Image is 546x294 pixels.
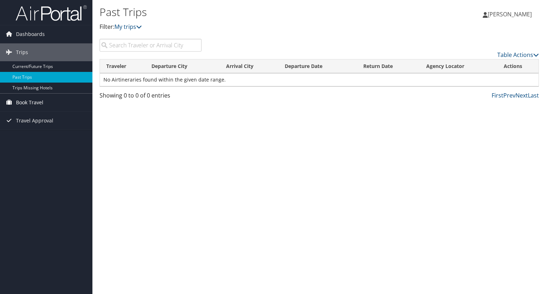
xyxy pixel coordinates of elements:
th: Agency Locator: activate to sort column ascending [420,59,497,73]
span: Dashboards [16,25,45,43]
p: Filter: [100,22,392,32]
img: airportal-logo.png [16,5,87,21]
a: Prev [503,91,515,99]
th: Traveler: activate to sort column ascending [100,59,145,73]
a: [PERSON_NAME] [483,4,539,25]
span: [PERSON_NAME] [488,10,532,18]
td: No Airtineraries found within the given date range. [100,73,539,86]
th: Return Date: activate to sort column ascending [357,59,420,73]
span: Trips [16,43,28,61]
th: Arrival City: activate to sort column ascending [220,59,278,73]
a: First [492,91,503,99]
a: Table Actions [497,51,539,59]
span: Book Travel [16,94,43,111]
th: Departure City: activate to sort column ascending [145,59,220,73]
th: Departure Date: activate to sort column ascending [278,59,357,73]
input: Search Traveler or Arrival City [100,39,202,52]
a: My trips [114,23,142,31]
span: Travel Approval [16,112,53,130]
a: Next [515,91,528,99]
a: Last [528,91,539,99]
th: Actions [497,59,539,73]
h1: Past Trips [100,5,392,20]
div: Showing 0 to 0 of 0 entries [100,91,202,103]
